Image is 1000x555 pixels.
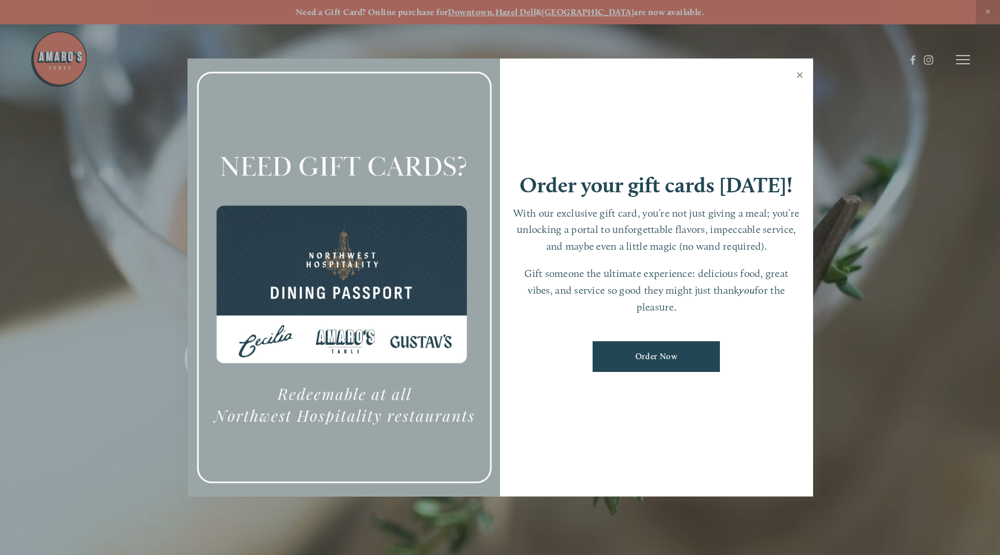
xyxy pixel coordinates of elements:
[512,265,802,315] p: Gift someone the ultimate experience: delicious food, great vibes, and service so good they might...
[593,341,720,372] a: Order Now
[512,205,802,255] p: With our exclusive gift card, you’re not just giving a meal; you’re unlocking a portal to unforge...
[789,60,811,93] a: Close
[520,174,793,196] h1: Order your gift cards [DATE]!
[739,284,755,296] em: you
